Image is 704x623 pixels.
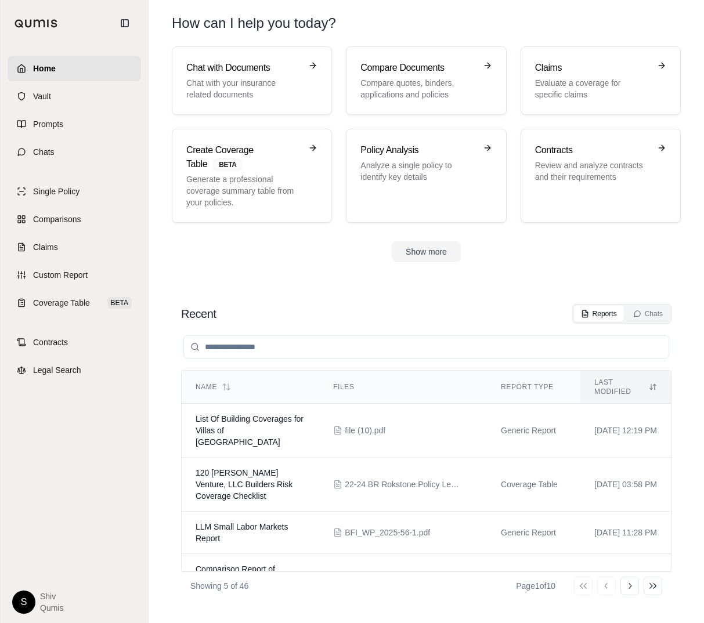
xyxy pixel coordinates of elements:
a: Home [8,56,141,81]
h3: Compare Documents [360,61,475,75]
a: Create Coverage TableBETAGenerate a professional coverage summary table from your policies. [172,129,332,223]
a: Chat with DocumentsChat with your insurance related documents [172,46,332,115]
span: Single Policy [33,186,80,197]
span: 120 Kindley MF Venture, LLC Builders Risk Coverage Checklist [196,468,293,501]
a: Single Policy [8,179,141,204]
td: [DATE] 11:28 PM [580,512,671,554]
span: BFI_WP_2025-56-1.pdf [345,527,430,538]
span: BETA [212,158,243,171]
h2: Recent [181,306,216,322]
span: file (10).pdf [345,425,385,436]
td: Coverage Table [487,458,580,512]
span: Vault [33,90,51,102]
td: Generic Report [487,404,580,458]
a: Prompts [8,111,141,137]
div: Reports [581,309,617,318]
a: Contracts [8,329,141,355]
a: Compare DocumentsCompare quotes, binders, applications and policies [346,46,506,115]
h3: Create Coverage Table [186,143,301,171]
span: Comparisons [33,213,81,225]
h1: How can I help you today? [172,14,681,32]
p: Review and analyze contracts and their requirements [535,160,650,183]
span: Coverage Table [33,297,90,309]
span: Comparison Report of Travelers Cyber Policy for International Control Services Inc. and Chubb Cyb... [196,564,305,620]
button: Show more [392,241,461,262]
h3: Policy Analysis [360,143,475,157]
span: Contracts [33,336,68,348]
button: Reports [574,306,624,322]
h3: Contracts [535,143,650,157]
button: Collapse sidebar [115,14,134,32]
span: Chats [33,146,55,158]
span: Qumis [40,602,63,614]
span: LLM Small Labor Markets Report [196,522,288,543]
p: Compare quotes, binders, applications and policies [360,77,475,100]
a: Comparisons [8,207,141,232]
td: [DATE] 12:19 PM [580,404,671,458]
span: Prompts [33,118,63,130]
p: Evaluate a coverage for specific claims [535,77,650,100]
a: Legal Search [8,357,141,383]
h3: Chat with Documents [186,61,301,75]
span: Legal Search [33,364,81,376]
p: Analyze a single policy to identify key details [360,160,475,183]
div: Page 1 of 10 [516,580,555,592]
span: Claims [33,241,58,253]
p: Generate a professional coverage summary table from your policies. [186,173,301,208]
span: 22-24 BR Rokstone Policy Lead ROK-22-645.pdf [345,479,461,490]
a: Chats [8,139,141,165]
th: Report Type [487,371,580,404]
span: BETA [107,297,132,309]
p: Showing 5 of 46 [190,580,248,592]
a: Coverage TableBETA [8,290,141,316]
div: Chats [633,309,663,318]
a: ClaimsEvaluate a coverage for specific claims [521,46,681,115]
a: Vault [8,84,141,109]
th: Files [319,371,487,404]
span: Home [33,63,56,74]
a: Claims [8,234,141,260]
p: Chat with your insurance related documents [186,77,301,100]
span: Custom Report [33,269,88,281]
button: Chats [626,306,670,322]
td: [DATE] 03:58 PM [580,458,671,512]
span: Shiv [40,591,63,602]
a: Custom Report [8,262,141,288]
a: ContractsReview and analyze contracts and their requirements [521,129,681,223]
div: S [12,591,35,614]
div: Last modified [594,378,657,396]
td: Generic Report [487,512,580,554]
h3: Claims [535,61,650,75]
img: Qumis Logo [15,19,58,28]
div: Name [196,382,305,392]
span: List Of Building Coverages for Villas of River Park [196,414,304,447]
a: Policy AnalysisAnalyze a single policy to identify key details [346,129,506,223]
